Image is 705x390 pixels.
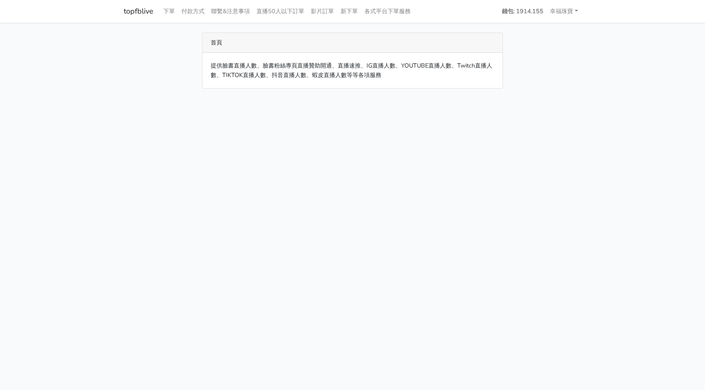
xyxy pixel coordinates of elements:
a: topfblive [124,3,153,19]
a: 下單 [160,3,178,19]
a: 各式平台下單服務 [361,3,414,19]
a: 幸福珠寶 [547,3,581,19]
a: 錢包: 1914.155 [498,3,547,19]
div: 提供臉書直播人數、臉書粉絲專頁直播贊助開通、直播速推、IG直播人數、YOUTUBE直播人數、Twitch直播人數、TIKTOK直播人數、抖音直播人數、蝦皮直播人數等等各項服務 [202,53,503,88]
a: 付款方式 [178,3,208,19]
a: 影片訂單 [308,3,337,19]
a: 新下單 [337,3,361,19]
a: 直播50人以下訂單 [253,3,308,19]
a: 聯繫&注意事項 [208,3,253,19]
div: 首頁 [202,33,503,53]
strong: 錢包: 1914.155 [502,7,543,15]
